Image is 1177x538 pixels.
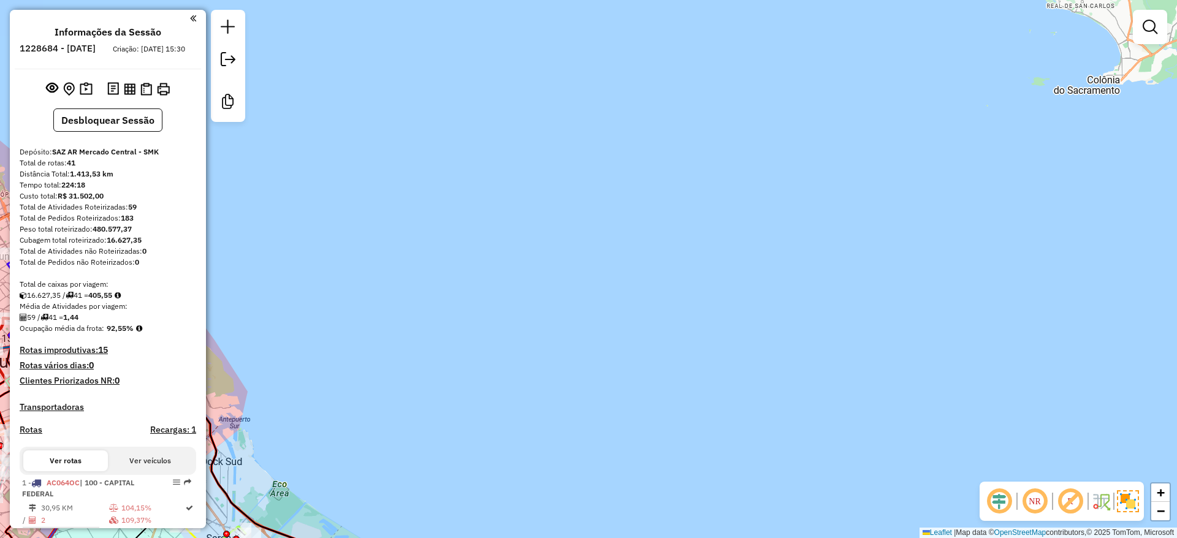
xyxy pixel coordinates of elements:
[1056,487,1085,516] span: Exibir rótulo
[20,180,196,191] div: Tempo total:
[20,257,196,268] div: Total de Pedidos não Roteirizados:
[109,504,118,512] i: % de utilização do peso
[216,89,240,117] a: Criar modelo
[20,324,104,333] span: Ocupação média da frota:
[88,290,112,300] strong: 405,55
[61,180,85,189] strong: 224:18
[954,528,956,537] span: |
[89,360,94,371] strong: 0
[186,504,193,512] i: Rota otimizada
[142,246,147,256] strong: 0
[121,80,138,97] button: Visualizar relatório de Roteirização
[20,376,196,386] h4: Clientes Priorizados NR:
[20,169,196,180] div: Distância Total:
[22,514,28,526] td: /
[20,43,96,54] h6: 1228684 - [DATE]
[63,313,78,322] strong: 1,44
[107,235,142,244] strong: 16.627,35
[136,325,142,332] em: Média calculada utilizando a maior ocupação (%Peso ou %Cubagem) de cada rota da sessão. Rotas cro...
[135,257,139,267] strong: 0
[1157,485,1165,500] span: +
[77,80,95,99] button: Painel de Sugestão
[20,345,196,355] h4: Rotas improdutivas:
[150,425,196,435] h4: Recargas: 1
[923,528,952,537] a: Leaflet
[108,44,190,55] div: Criação: [DATE] 15:30
[108,450,192,471] button: Ver veículos
[920,528,1177,538] div: Map data © contributors,© 2025 TomTom, Microsoft
[67,158,75,167] strong: 41
[1151,502,1170,520] a: Zoom out
[1091,491,1111,511] img: Fluxo de ruas
[98,344,108,355] strong: 15
[121,213,134,222] strong: 183
[107,324,134,333] strong: 92,55%
[20,146,196,157] div: Depósito:
[20,360,196,371] h4: Rotas vários dias:
[93,224,132,233] strong: 480.577,37
[138,80,154,98] button: Visualizar Romaneio
[109,517,118,524] i: % de utilização da cubagem
[1117,490,1139,512] img: Exibir/Ocultar setores
[20,213,196,224] div: Total de Pedidos Roteirizados:
[115,375,120,386] strong: 0
[1020,487,1049,516] span: Ocultar NR
[66,292,74,299] i: Total de rotas
[20,425,42,435] a: Rotas
[20,191,196,202] div: Custo total:
[20,279,196,290] div: Total de caixas por viagem:
[190,11,196,25] a: Clique aqui para minimizar o painel
[1138,15,1162,39] a: Exibir filtros
[40,502,109,514] td: 30,95 KM
[184,479,191,486] em: Rota exportada
[216,15,240,42] a: Nova sessão e pesquisa
[20,301,196,312] div: Média de Atividades por viagem:
[47,478,80,487] span: AC064OC
[985,487,1014,516] span: Ocultar deslocamento
[20,246,196,257] div: Total de Atividades não Roteirizadas:
[105,80,121,99] button: Logs desbloquear sessão
[20,202,196,213] div: Total de Atividades Roteirizadas:
[29,517,36,524] i: Total de Atividades
[20,402,196,412] h4: Transportadoras
[20,157,196,169] div: Total de rotas:
[44,79,61,99] button: Exibir sessão original
[994,528,1046,537] a: OpenStreetMap
[40,314,48,321] i: Total de rotas
[52,147,159,156] strong: SAZ AR Mercado Central - SMK
[40,514,109,526] td: 2
[154,80,172,98] button: Imprimir Rotas
[20,292,27,299] i: Cubagem total roteirizado
[128,202,137,211] strong: 59
[115,292,121,299] i: Meta Caixas/viagem: 297,11 Diferença: 108,44
[121,514,185,526] td: 109,37%
[70,169,113,178] strong: 1.413,53 km
[29,504,36,512] i: Distância Total
[61,80,77,99] button: Centralizar mapa no depósito ou ponto de apoio
[20,314,27,321] i: Total de Atividades
[1157,503,1165,518] span: −
[55,26,161,38] h4: Informações da Sessão
[22,478,134,498] span: 1 -
[121,502,185,514] td: 104,15%
[58,191,104,200] strong: R$ 31.502,00
[20,235,196,246] div: Cubagem total roteirizado:
[173,479,180,486] em: Opções
[216,47,240,75] a: Exportar sessão
[23,450,108,471] button: Ver rotas
[20,224,196,235] div: Peso total roteirizado:
[20,312,196,323] div: 59 / 41 =
[1151,483,1170,502] a: Zoom in
[20,290,196,301] div: 16.627,35 / 41 =
[53,108,162,132] button: Desbloquear Sessão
